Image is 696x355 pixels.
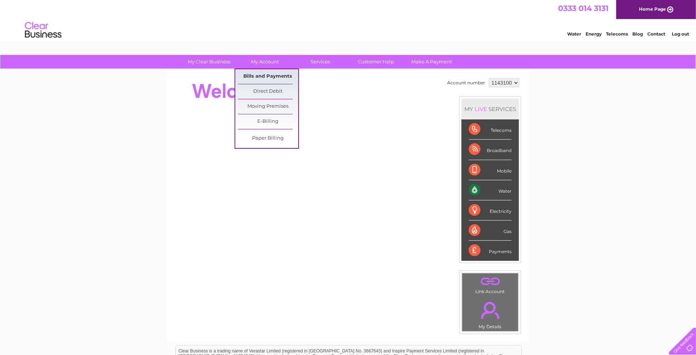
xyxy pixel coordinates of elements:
[672,31,689,37] a: Log out
[585,31,602,37] a: Energy
[464,297,516,323] a: .
[238,69,298,84] a: Bills and Payments
[469,180,512,200] div: Water
[462,273,519,296] td: Link Account
[469,241,512,260] div: Payments
[464,275,516,288] a: .
[632,31,643,37] a: Blog
[445,77,487,89] td: Account number
[567,31,581,37] a: Water
[346,55,407,69] a: Customer Help
[238,131,298,146] a: Paper Billing
[179,55,240,69] a: My Clear Business
[291,55,351,69] a: Services
[469,140,512,160] div: Broadband
[25,19,62,41] img: logo.png
[647,31,665,37] a: Contact
[461,99,519,119] div: MY SERVICES
[558,4,609,13] a: 0333 014 3131
[238,99,298,114] a: Moving Premises
[462,296,519,332] td: My Details
[606,31,628,37] a: Telecoms
[402,55,462,69] a: Make A Payment
[469,200,512,221] div: Electricity
[238,114,298,129] a: E-Billing
[469,119,512,140] div: Telecoms
[469,221,512,241] div: Gas
[238,84,298,99] a: Direct Debit
[176,4,521,36] div: Clear Business is a trading name of Verastar Limited (registered in [GEOGRAPHIC_DATA] No. 3667643...
[469,160,512,180] div: Mobile
[235,55,295,69] a: My Account
[473,106,489,112] div: LIVE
